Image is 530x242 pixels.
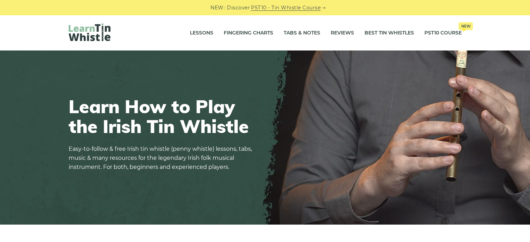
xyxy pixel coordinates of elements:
[69,23,110,41] img: LearnTinWhistle.com
[69,96,257,136] h1: Learn How to Play the Irish Tin Whistle
[224,24,273,42] a: Fingering Charts
[190,24,213,42] a: Lessons
[424,24,462,42] a: PST10 CourseNew
[459,22,473,30] span: New
[69,145,257,172] p: Easy-to-follow & free Irish tin whistle (penny whistle) lessons, tabs, music & many resources for...
[364,24,414,42] a: Best Tin Whistles
[284,24,320,42] a: Tabs & Notes
[331,24,354,42] a: Reviews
